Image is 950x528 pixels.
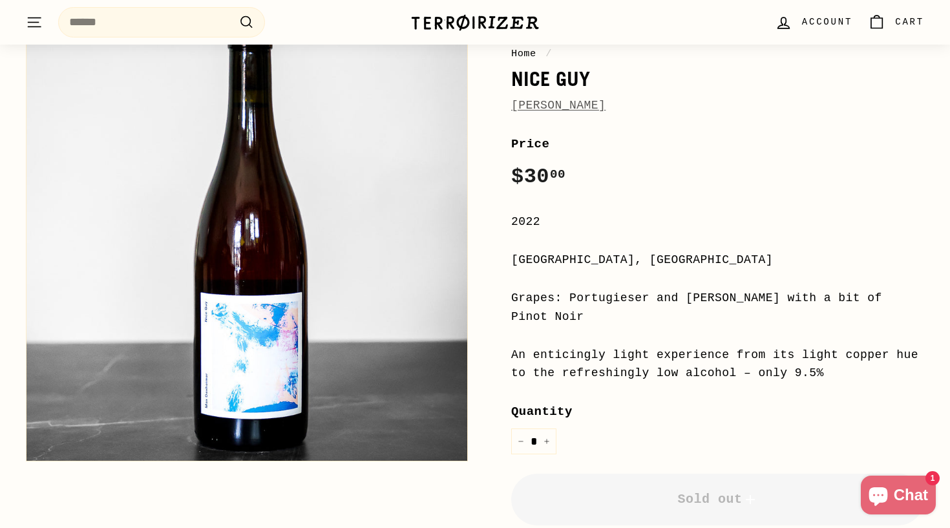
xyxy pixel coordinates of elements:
[26,20,467,461] img: Nice Guy
[857,476,940,518] inbox-online-store-chat: Shopify online store chat
[677,492,757,507] span: Sold out
[511,346,924,383] div: An enticingly light experience from its light copper hue to the refreshingly low alcohol – only 9.5%
[511,402,924,421] label: Quantity
[895,15,924,29] span: Cart
[860,3,932,41] a: Cart
[802,15,852,29] span: Account
[542,48,555,59] span: /
[511,48,536,59] a: Home
[511,428,556,455] input: quantity
[511,474,924,525] button: Sold out
[511,165,565,189] span: $30
[511,289,924,326] div: Grapes: Portugieser and [PERSON_NAME] with a bit of Pinot Noir
[550,167,565,182] sup: 00
[767,3,860,41] a: Account
[511,68,924,90] h1: Nice Guy
[511,428,531,455] button: Reduce item quantity by one
[511,213,924,231] div: 2022
[511,46,924,61] nav: breadcrumbs
[511,134,924,154] label: Price
[511,99,606,112] a: [PERSON_NAME]
[511,251,924,269] div: [GEOGRAPHIC_DATA], [GEOGRAPHIC_DATA]
[537,428,556,455] button: Increase item quantity by one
